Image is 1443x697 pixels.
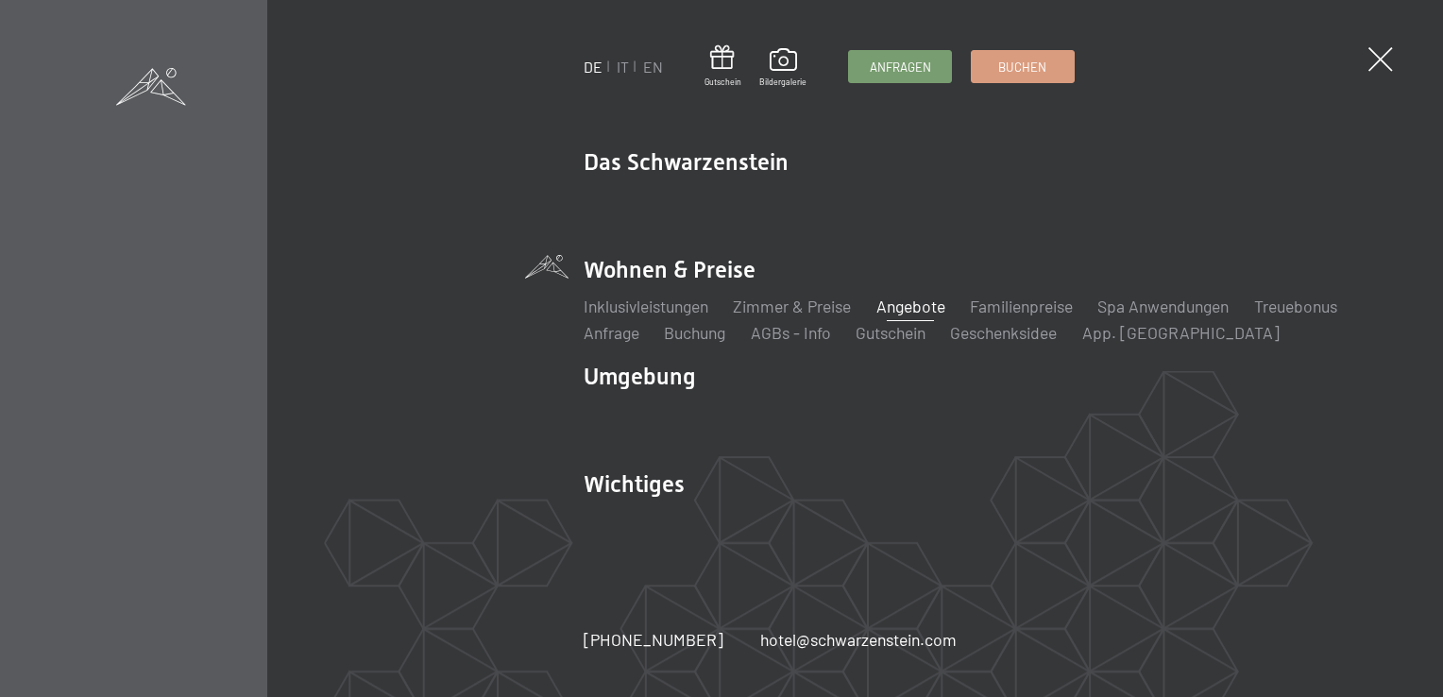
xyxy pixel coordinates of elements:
span: [PHONE_NUMBER] [584,629,723,650]
span: Gutschein [705,76,741,88]
a: Inklusivleistungen [584,296,708,316]
span: Buchen [998,59,1046,76]
a: Anfragen [849,51,951,82]
a: Zimmer & Preise [733,296,851,316]
a: IT [617,58,629,76]
a: Geschenksidee [950,322,1057,343]
a: Anfrage [584,322,639,343]
span: Anfragen [870,59,931,76]
a: Spa Anwendungen [1097,296,1229,316]
a: AGBs - Info [751,322,831,343]
a: DE [584,58,603,76]
a: Gutschein [856,322,925,343]
a: Bildergalerie [759,48,806,88]
span: Bildergalerie [759,76,806,88]
a: Familienpreise [970,296,1073,316]
a: Buchen [972,51,1074,82]
a: EN [643,58,663,76]
a: Treuebonus [1254,296,1337,316]
a: Buchung [664,322,725,343]
a: Gutschein [705,45,741,88]
a: Angebote [876,296,945,316]
a: [PHONE_NUMBER] [584,628,723,652]
a: hotel@schwarzenstein.com [760,628,957,652]
a: App. [GEOGRAPHIC_DATA] [1082,322,1280,343]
